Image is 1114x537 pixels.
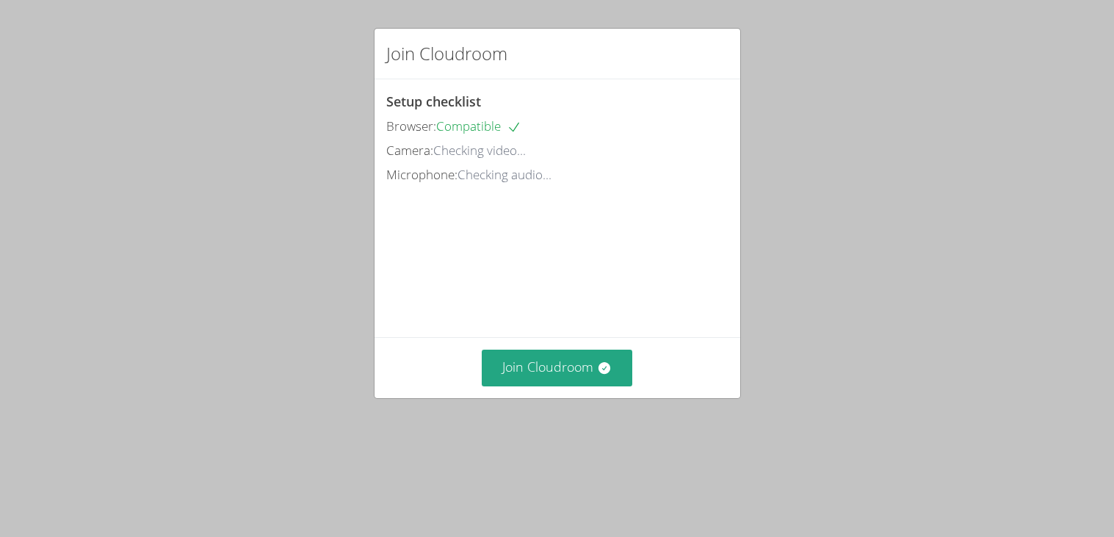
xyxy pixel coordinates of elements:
[482,350,632,386] button: Join Cloudroom
[457,166,551,183] span: Checking audio...
[386,166,457,183] span: Microphone:
[436,118,521,134] span: Compatible
[433,142,526,159] span: Checking video...
[386,118,436,134] span: Browser:
[386,93,481,110] span: Setup checklist
[386,142,433,159] span: Camera:
[386,40,507,67] h2: Join Cloudroom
